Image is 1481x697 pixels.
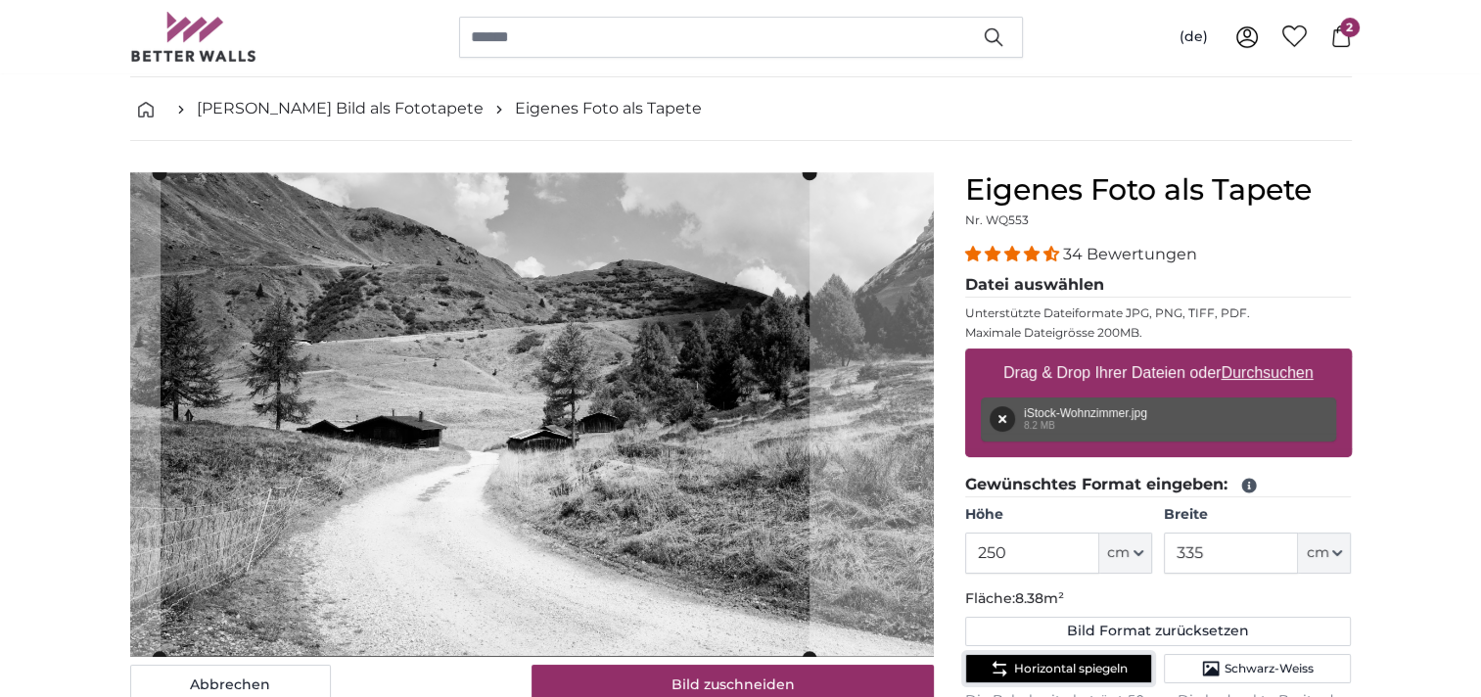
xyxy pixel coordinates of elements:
span: cm [1107,543,1130,563]
a: [PERSON_NAME] Bild als Fototapete [197,97,484,120]
legend: Datei auswählen [965,273,1352,298]
span: Nr. WQ553 [965,212,1029,227]
button: Bild Format zurücksetzen [965,617,1352,646]
span: 2 [1340,18,1360,37]
button: Schwarz-Weiss [1164,654,1351,683]
span: Horizontal spiegeln [1013,661,1127,676]
p: Maximale Dateigrösse 200MB. [965,325,1352,341]
button: (de) [1164,20,1224,55]
legend: Gewünschtes Format eingeben: [965,473,1352,497]
label: Drag & Drop Ihrer Dateien oder [995,353,1321,393]
button: Horizontal spiegeln [965,654,1152,683]
nav: breadcrumbs [130,77,1352,141]
a: Eigenes Foto als Tapete [515,97,702,120]
span: 34 Bewertungen [1063,245,1197,263]
h1: Eigenes Foto als Tapete [965,172,1352,208]
span: 8.38m² [1015,589,1064,607]
button: cm [1298,533,1351,574]
p: Fläche: [965,589,1352,609]
img: Betterwalls [130,12,257,62]
p: Unterstützte Dateiformate JPG, PNG, TIFF, PDF. [965,305,1352,321]
u: Durchsuchen [1221,364,1313,381]
button: cm [1099,533,1152,574]
span: 4.32 stars [965,245,1063,263]
label: Höhe [965,505,1152,525]
span: cm [1306,543,1328,563]
label: Breite [1164,505,1351,525]
span: Schwarz-Weiss [1225,661,1314,676]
